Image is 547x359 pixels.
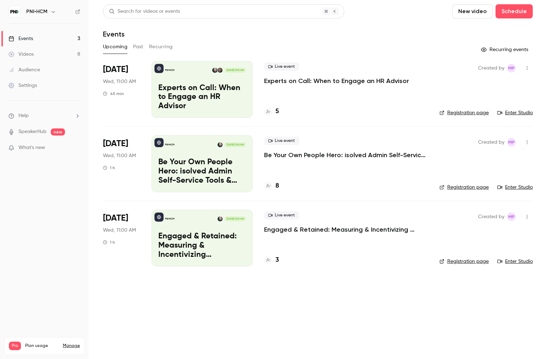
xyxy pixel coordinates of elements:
h6: PNI•HCM [26,8,48,15]
a: Manage [63,343,80,349]
iframe: Noticeable Trigger [72,145,80,151]
li: help-dropdown-opener [9,112,80,120]
div: Events [9,35,33,42]
img: PNI•HCM [9,6,20,17]
span: Plan usage [25,343,59,349]
span: What's new [18,144,45,151]
span: new [51,128,65,136]
div: Settings [9,82,37,89]
div: Videos [9,51,34,58]
a: SpeakerHub [18,128,47,136]
span: Help [18,112,29,120]
span: Pro [9,342,21,350]
div: Audience [9,66,40,73]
